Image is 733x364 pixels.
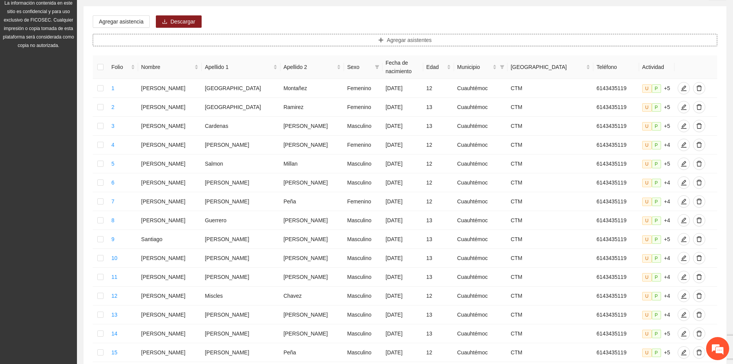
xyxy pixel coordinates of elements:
[652,103,661,112] span: P
[382,55,423,79] th: Fecha de nacimiento
[426,63,445,71] span: Edad
[344,211,382,230] td: Masculino
[111,161,114,167] a: 5
[170,17,195,26] span: Descargar
[347,63,372,71] span: Sexo
[423,343,454,362] td: 12
[387,36,432,44] span: Agregar asistentes
[202,136,280,154] td: [PERSON_NAME]
[593,324,639,343] td: 6143435119
[508,343,593,362] td: CTM
[202,249,280,268] td: [PERSON_NAME]
[281,305,344,324] td: [PERSON_NAME]
[281,154,344,173] td: Millan
[202,55,280,79] th: Apellido 1
[138,268,202,287] td: [PERSON_NAME]
[642,254,652,263] span: U
[693,161,705,167] span: delete
[678,82,690,94] button: edit
[639,79,675,98] td: +5
[693,346,705,359] button: delete
[423,55,454,79] th: Edad
[344,154,382,173] td: Masculino
[593,154,639,173] td: 6143435119
[593,192,639,211] td: 6143435119
[382,79,423,98] td: [DATE]
[111,179,114,186] a: 6
[93,15,150,28] button: Agregar asistencia
[281,136,344,154] td: [PERSON_NAME]
[382,211,423,230] td: [DATE]
[693,290,705,302] button: delete
[284,63,336,71] span: Apellido 2
[45,103,106,181] span: Estamos en línea.
[454,287,508,305] td: Cuauhtémoc
[639,136,675,154] td: +4
[423,324,454,343] td: 13
[281,268,344,287] td: [PERSON_NAME]
[423,192,454,211] td: 12
[693,120,705,132] button: delete
[423,98,454,117] td: 13
[111,349,117,356] a: 15
[382,154,423,173] td: [DATE]
[423,79,454,98] td: 12
[138,136,202,154] td: [PERSON_NAME]
[382,305,423,324] td: [DATE]
[693,198,705,205] span: delete
[111,274,117,280] a: 11
[454,98,508,117] td: Cuauhtémoc
[693,85,705,91] span: delete
[111,123,114,129] a: 3
[652,292,661,300] span: P
[138,287,202,305] td: [PERSON_NAME]
[652,330,661,338] span: P
[693,233,705,245] button: delete
[678,309,690,321] button: edit
[382,117,423,136] td: [DATE]
[108,55,138,79] th: Folio
[593,230,639,249] td: 6143435119
[642,330,652,338] span: U
[375,65,379,69] span: filter
[344,287,382,305] td: Masculino
[344,192,382,211] td: Femenino
[652,198,661,206] span: P
[652,179,661,187] span: P
[454,79,508,98] td: Cuauhtémoc
[508,154,593,173] td: CTM
[281,79,344,98] td: Montañez
[93,34,717,46] button: plusAgregar asistentes
[138,117,202,136] td: [PERSON_NAME]
[508,136,593,154] td: CTM
[281,117,344,136] td: [PERSON_NAME]
[202,343,280,362] td: [PERSON_NAME]
[508,230,593,249] td: CTM
[693,158,705,170] button: delete
[693,214,705,226] button: delete
[454,154,508,173] td: Cuauhtémoc
[281,192,344,211] td: Peña
[693,195,705,208] button: delete
[642,235,652,244] span: U
[511,63,584,71] span: [GEOGRAPHIC_DATA]
[138,343,202,362] td: [PERSON_NAME]
[693,327,705,340] button: delete
[639,154,675,173] td: +5
[678,290,690,302] button: edit
[639,230,675,249] td: +5
[642,160,652,168] span: U
[344,136,382,154] td: Femenino
[111,217,114,223] a: 8
[642,141,652,149] span: U
[498,61,506,73] span: filter
[693,101,705,113] button: delete
[202,98,280,117] td: [GEOGRAPHIC_DATA]
[454,230,508,249] td: Cuauhtémoc
[111,312,117,318] a: 13
[138,230,202,249] td: Santiago
[508,192,593,211] td: CTM
[593,98,639,117] td: 6143435119
[138,249,202,268] td: [PERSON_NAME]
[693,82,705,94] button: delete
